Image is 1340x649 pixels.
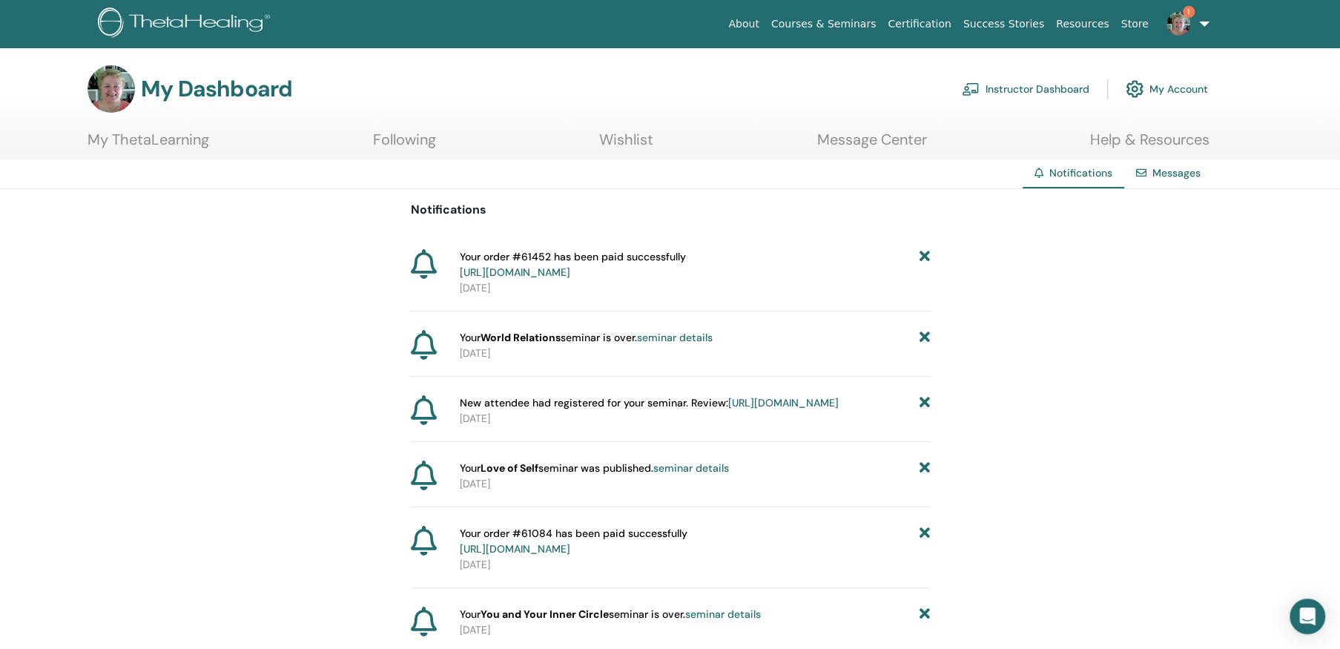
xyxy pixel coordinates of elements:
a: Success Stories [957,10,1050,38]
p: [DATE] [460,622,930,638]
a: Certification [882,10,957,38]
a: Messages [1152,166,1201,179]
a: seminar details [653,461,729,475]
strong: World Relations [481,331,561,344]
p: [DATE] [460,557,930,573]
a: seminar details [637,331,713,344]
img: cog.svg [1126,76,1143,102]
a: Instructor Dashboard [962,73,1089,105]
span: New attendee had registered for your seminar. Review: [460,395,839,411]
div: Open Intercom Messenger [1290,599,1325,634]
img: default.png [1166,12,1190,36]
span: 1 [1183,6,1195,18]
a: Message Center [817,131,927,159]
span: Your seminar is over. [460,330,713,346]
img: chalkboard-teacher.svg [962,82,980,96]
a: [URL][DOMAIN_NAME] [460,542,570,556]
strong: Love of Self [481,461,538,475]
img: default.png [88,65,135,113]
a: Courses & Seminars [765,10,882,38]
p: [DATE] [460,411,930,426]
a: Following [373,131,436,159]
span: Your seminar is over. [460,607,761,622]
a: About [722,10,765,38]
a: seminar details [685,607,761,621]
p: [DATE] [460,476,930,492]
strong: You and Your Inner Circle [481,607,609,621]
p: [DATE] [460,346,930,361]
img: logo.png [98,7,275,41]
p: Notifications [411,201,930,219]
span: Your order #61452 has been paid successfully [460,249,686,280]
span: Your order #61084 has been paid successfully [460,526,687,557]
a: Resources [1050,10,1115,38]
p: [DATE] [460,280,930,296]
span: Your seminar was published. [460,461,729,476]
a: My Account [1126,73,1208,105]
a: Store [1115,10,1155,38]
a: Help & Resources [1090,131,1209,159]
a: [URL][DOMAIN_NAME] [460,266,570,279]
a: [URL][DOMAIN_NAME] [728,396,839,409]
a: Wishlist [599,131,653,159]
h3: My Dashboard [141,76,292,102]
a: My ThetaLearning [88,131,209,159]
span: Notifications [1049,166,1112,179]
